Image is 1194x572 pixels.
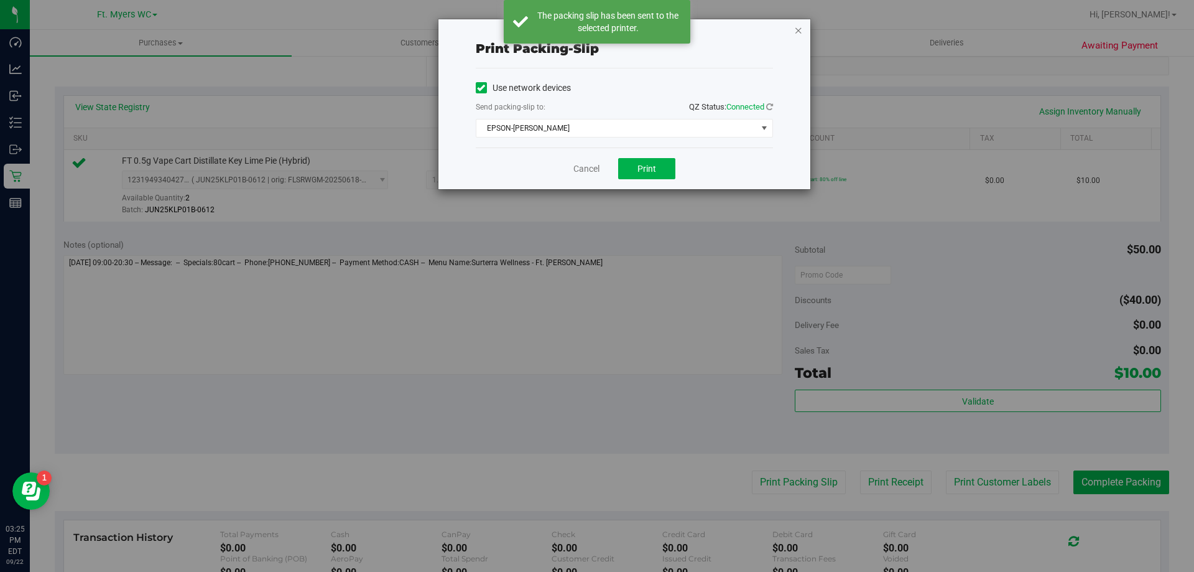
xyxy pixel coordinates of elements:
[476,120,757,137] span: EPSON-[PERSON_NAME]
[476,41,599,56] span: Print packing-slip
[618,158,675,179] button: Print
[573,162,599,176] a: Cancel
[726,102,764,111] span: Connected
[756,120,772,137] span: select
[637,164,656,174] span: Print
[476,101,545,113] label: Send packing-slip to:
[12,472,50,510] iframe: Resource center
[476,82,571,95] label: Use network devices
[689,102,773,111] span: QZ Status:
[37,471,52,485] iframe: Resource center unread badge
[535,9,681,34] div: The packing slip has been sent to the selected printer.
